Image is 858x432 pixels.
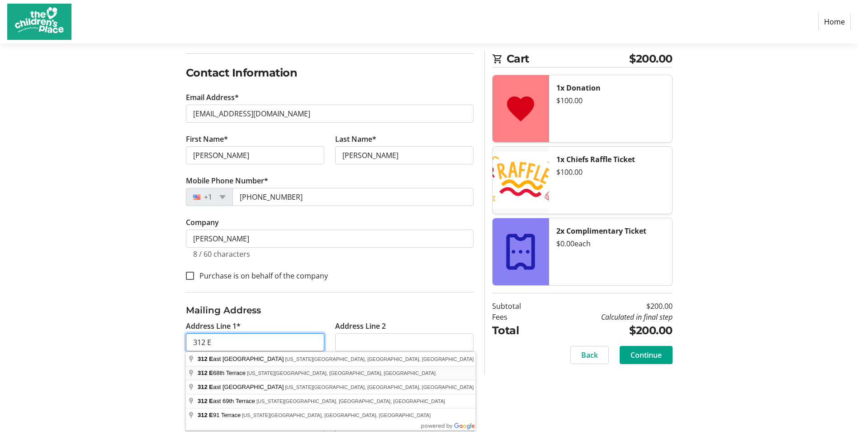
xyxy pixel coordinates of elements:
[186,175,268,186] label: Mobile Phone Number*
[556,95,665,106] div: $100.00
[818,13,851,30] a: Home
[556,83,601,93] strong: 1x Donation
[556,154,635,164] strong: 1x Chiefs Raffle Ticket
[186,217,219,228] label: Company
[186,65,474,81] h2: Contact Information
[198,398,256,404] span: ast 69th Terrace
[209,370,213,376] span: E
[544,312,673,322] td: Calculated in final step
[209,398,213,404] span: E
[198,412,242,418] span: 91 Terrace
[186,92,239,103] label: Email Address*
[198,370,208,376] span: 312
[285,356,474,362] span: [US_STATE][GEOGRAPHIC_DATA], [GEOGRAPHIC_DATA], [GEOGRAPHIC_DATA]
[507,51,630,67] span: Cart
[193,249,250,259] tr-character-limit: 8 / 60 characters
[186,303,474,317] h3: Mailing Address
[544,301,673,312] td: $200.00
[556,226,646,236] strong: 2x Complimentary Ticket
[209,355,213,362] span: E
[492,301,544,312] td: Subtotal
[209,384,213,390] span: E
[242,413,431,418] span: [US_STATE][GEOGRAPHIC_DATA], [GEOGRAPHIC_DATA], [GEOGRAPHIC_DATA]
[629,51,673,67] span: $200.00
[256,398,445,404] span: [US_STATE][GEOGRAPHIC_DATA], [GEOGRAPHIC_DATA], [GEOGRAPHIC_DATA]
[186,321,241,331] label: Address Line 1*
[7,4,71,40] img: The Children's Place's Logo
[186,134,228,144] label: First Name*
[285,384,474,390] span: [US_STATE][GEOGRAPHIC_DATA], [GEOGRAPHIC_DATA], [GEOGRAPHIC_DATA]
[198,398,208,404] span: 312
[232,188,474,206] input: (201) 555-0123
[493,147,549,214] img: Chiefs Raffle Ticket
[581,350,598,360] span: Back
[194,270,328,281] label: Purchase is on behalf of the company
[247,370,436,376] span: [US_STATE][GEOGRAPHIC_DATA], [GEOGRAPHIC_DATA], [GEOGRAPHIC_DATA]
[198,384,285,390] span: ast [GEOGRAPHIC_DATA]
[556,238,665,249] div: $0.00 each
[198,370,247,376] span: 68th Terrace
[492,322,544,339] td: Total
[570,346,609,364] button: Back
[630,350,662,360] span: Continue
[335,134,376,144] label: Last Name*
[556,167,665,178] div: $100.00
[198,412,208,418] span: 312
[186,333,324,351] input: Address
[335,321,386,331] label: Address Line 2
[198,355,208,362] span: 312
[620,346,673,364] button: Continue
[198,384,208,390] span: 312
[209,412,213,418] span: E
[544,322,673,339] td: $200.00
[492,312,544,322] td: Fees
[198,355,285,362] span: ast [GEOGRAPHIC_DATA]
